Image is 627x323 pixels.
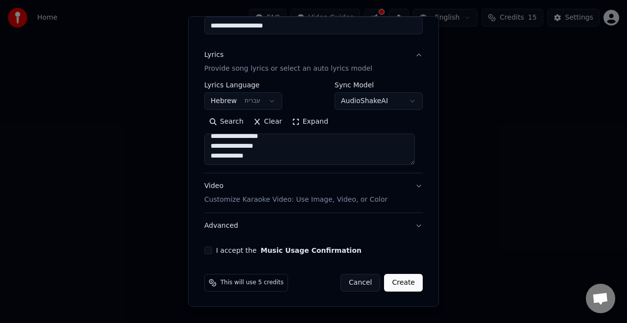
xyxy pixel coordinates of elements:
[220,279,284,287] span: This will use 5 credits
[204,181,387,205] div: Video
[287,114,333,130] button: Expand
[204,81,282,88] label: Lyrics Language
[204,42,423,81] button: LyricsProvide song lyrics or select an auto lyrics model
[204,195,387,205] p: Customize Karaoke Video: Use Image, Video, or Color
[261,247,362,254] button: I accept the
[204,213,423,239] button: Advanced
[248,114,287,130] button: Clear
[384,274,423,292] button: Create
[204,64,372,74] p: Provide song lyrics or select an auto lyrics model
[340,274,380,292] button: Cancel
[204,50,223,60] div: Lyrics
[335,81,423,88] label: Sync Model
[204,114,248,130] button: Search
[204,173,423,213] button: VideoCustomize Karaoke Video: Use Image, Video, or Color
[216,247,362,254] label: I accept the
[204,81,423,173] div: LyricsProvide song lyrics or select an auto lyrics model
